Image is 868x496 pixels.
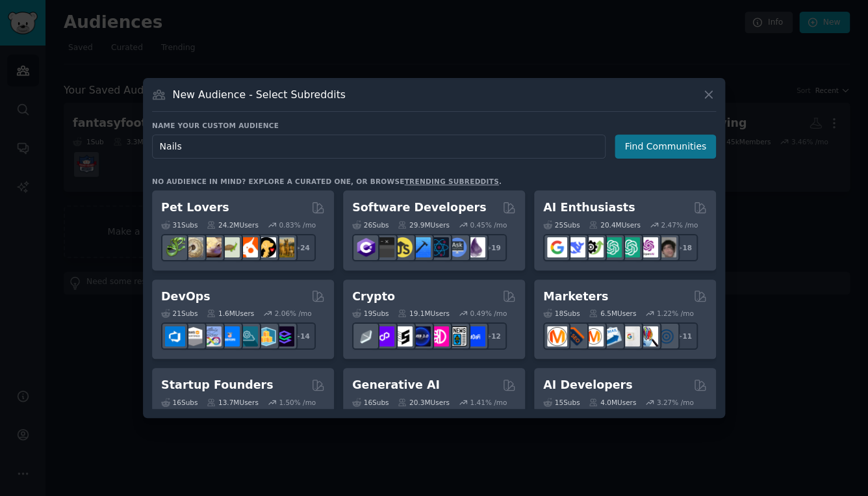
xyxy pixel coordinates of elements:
[670,234,698,261] div: + 18
[183,326,203,346] img: AWS_Certified_Experts
[275,309,312,318] div: 2.06 % /mo
[447,326,467,346] img: CryptoNews
[238,326,258,346] img: platformengineering
[661,220,698,229] div: 2.47 % /mo
[657,398,694,407] div: 3.27 % /mo
[161,309,198,318] div: 21 Sub s
[207,398,258,407] div: 13.7M Users
[411,237,431,257] img: iOSProgramming
[638,237,658,257] img: OpenAIDev
[543,220,580,229] div: 25 Sub s
[670,322,698,350] div: + 11
[256,326,276,346] img: aws_cdk
[356,326,376,346] img: ethfinance
[165,237,185,257] img: herpetology
[543,200,635,216] h2: AI Enthusiasts
[470,398,507,407] div: 1.41 % /mo
[288,322,316,350] div: + 14
[411,326,431,346] img: web3
[589,398,636,407] div: 4.0M Users
[392,237,413,257] img: learnjavascript
[256,237,276,257] img: PetAdvice
[543,377,632,393] h2: AI Developers
[479,322,507,350] div: + 12
[352,200,486,216] h2: Software Developers
[352,289,395,305] h2: Crypto
[279,220,316,229] div: 0.83 % /mo
[392,326,413,346] img: ethstaker
[374,237,394,257] img: software
[152,121,716,130] h3: Name your custom audience
[398,398,449,407] div: 20.3M Users
[638,326,658,346] img: MarketingResearch
[620,237,640,257] img: chatgpt_prompts_
[479,234,507,261] div: + 19
[398,220,449,229] div: 29.9M Users
[201,237,222,257] img: leopardgeckos
[288,234,316,261] div: + 24
[470,309,507,318] div: 0.49 % /mo
[220,326,240,346] img: DevOpsLinks
[161,200,229,216] h2: Pet Lovers
[543,289,608,305] h2: Marketers
[565,237,585,257] img: DeepSeek
[183,237,203,257] img: ballpython
[602,237,622,257] img: chatgpt_promptDesign
[589,220,640,229] div: 20.4M Users
[274,237,294,257] img: dogbreed
[152,135,606,159] input: Pick a short name, like "Digital Marketers" or "Movie-Goers"
[201,326,222,346] img: Docker_DevOps
[398,309,449,318] div: 19.1M Users
[152,177,502,186] div: No audience in mind? Explore a curated one, or browse .
[374,326,394,346] img: 0xPolygon
[589,309,636,318] div: 6.5M Users
[602,326,622,346] img: Emailmarketing
[620,326,640,346] img: googleads
[547,237,567,257] img: GoogleGeminiAI
[656,326,676,346] img: OnlineMarketing
[543,398,580,407] div: 15 Sub s
[207,309,254,318] div: 1.6M Users
[583,237,604,257] img: AItoolsCatalog
[220,237,240,257] img: turtle
[404,177,498,185] a: trending subreddits
[173,88,346,101] h3: New Audience - Select Subreddits
[547,326,567,346] img: content_marketing
[238,237,258,257] img: cockatiel
[207,220,258,229] div: 24.2M Users
[656,237,676,257] img: ArtificalIntelligence
[352,377,440,393] h2: Generative AI
[161,220,198,229] div: 31 Sub s
[161,289,211,305] h2: DevOps
[470,220,507,229] div: 0.45 % /mo
[352,309,389,318] div: 19 Sub s
[565,326,585,346] img: bigseo
[583,326,604,346] img: AskMarketing
[352,398,389,407] div: 16 Sub s
[429,326,449,346] img: defiblockchain
[279,398,316,407] div: 1.50 % /mo
[356,237,376,257] img: csharp
[429,237,449,257] img: reactnative
[274,326,294,346] img: PlatformEngineers
[447,237,467,257] img: AskComputerScience
[543,309,580,318] div: 18 Sub s
[161,377,273,393] h2: Startup Founders
[657,309,694,318] div: 1.22 % /mo
[615,135,716,159] button: Find Communities
[165,326,185,346] img: azuredevops
[465,326,485,346] img: defi_
[465,237,485,257] img: elixir
[161,398,198,407] div: 16 Sub s
[352,220,389,229] div: 26 Sub s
